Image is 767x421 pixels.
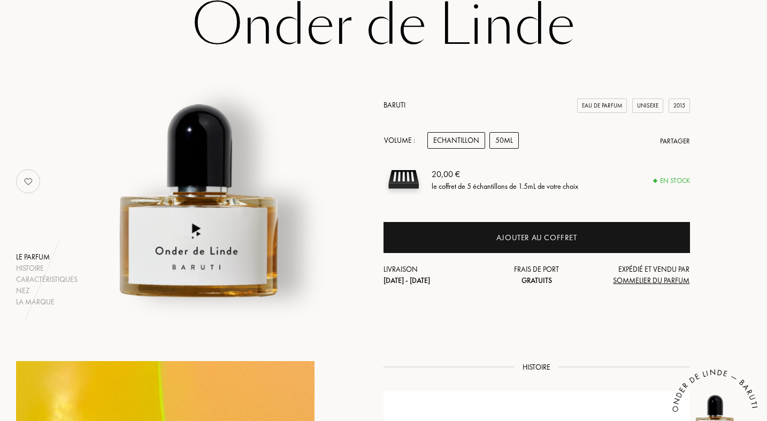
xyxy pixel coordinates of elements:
div: Echantillon [427,132,485,149]
img: no_like_p.png [18,171,39,192]
span: Gratuits [521,275,552,285]
div: Le parfum [16,251,78,263]
div: Unisexe [632,98,663,113]
div: 2015 [669,98,690,113]
div: 50mL [489,132,519,149]
div: Partager [660,136,690,147]
div: Eau de Parfum [577,98,627,113]
div: La marque [16,296,78,308]
div: Caractéristiques [16,274,78,285]
div: 20,00 € [432,167,578,180]
div: Livraison [383,264,486,286]
div: En stock [654,175,690,186]
div: Frais de port [486,264,588,286]
div: le coffret de 5 échantillons de 1.5mL de votre choix [432,180,578,192]
span: [DATE] - [DATE] [383,275,430,285]
div: Ajouter au coffret [496,232,577,244]
a: Baruti [383,100,405,110]
div: Histoire [16,263,78,274]
img: sample box [383,159,424,200]
img: Onder de Linde Baruti [68,44,331,308]
div: Expédié et vendu par [588,264,690,286]
span: Sommelier du Parfum [613,275,689,285]
div: Volume : [383,132,421,149]
div: Nez [16,285,78,296]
